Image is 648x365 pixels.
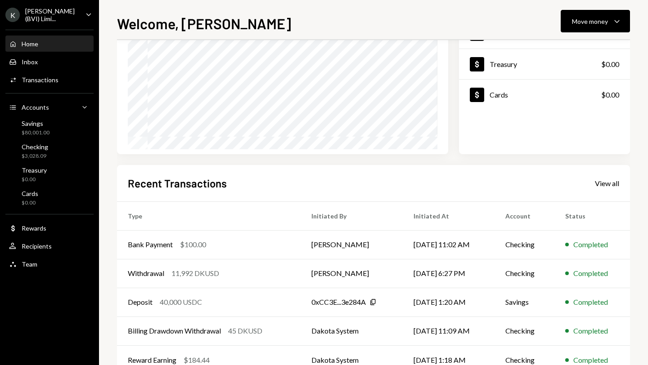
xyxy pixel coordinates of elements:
div: Move money [572,17,608,26]
div: Rewards [22,224,46,232]
div: Cards [22,190,38,197]
a: Savings$80,001.00 [5,117,94,138]
h1: Welcome, [PERSON_NAME] [117,14,291,32]
td: Checking [495,230,554,259]
td: [DATE] 6:27 PM [403,259,495,288]
a: Accounts [5,99,94,115]
td: Checking [495,259,554,288]
div: Team [22,260,37,268]
div: 45 DKUSD [228,325,262,336]
div: $80,001.00 [22,129,49,137]
a: Transactions [5,71,94,88]
div: Completed [573,325,608,336]
th: Status [554,201,630,230]
div: Treasury [22,166,47,174]
a: Checking$3,028.09 [5,140,94,162]
td: [DATE] 1:20 AM [403,288,495,316]
div: Transactions [22,76,58,84]
div: Checking [22,143,48,151]
div: Inbox [22,58,38,66]
a: Home [5,36,94,52]
th: Initiated At [403,201,495,230]
div: Deposit [128,297,153,307]
div: Accounts [22,103,49,111]
div: Billing Drawdown Withdrawal [128,325,221,336]
div: Cards [490,90,508,99]
div: $0.00 [22,199,38,207]
td: [PERSON_NAME] [301,259,403,288]
div: Bank Payment [128,239,173,250]
div: Withdrawal [128,268,164,279]
div: K [5,8,20,22]
div: 11,992 DKUSD [171,268,219,279]
a: Treasury$0.00 [459,49,630,79]
div: Completed [573,239,608,250]
td: Savings [495,288,554,316]
th: Initiated By [301,201,403,230]
td: [DATE] 11:02 AM [403,230,495,259]
td: Dakota System [301,316,403,345]
button: Move money [561,10,630,32]
div: Recipients [22,242,52,250]
a: Treasury$0.00 [5,164,94,185]
a: Cards$0.00 [459,80,630,110]
div: Treasury [490,60,517,68]
div: $0.00 [601,59,619,70]
td: [DATE] 11:09 AM [403,316,495,345]
div: $3,028.09 [22,152,48,160]
a: Recipients [5,238,94,254]
div: 0xCC3E...3e284A [311,297,366,307]
div: $100.00 [180,239,206,250]
th: Type [117,201,301,230]
a: Cards$0.00 [5,187,94,209]
h2: Recent Transactions [128,176,227,191]
a: Rewards [5,220,94,236]
div: Home [22,40,38,48]
div: Completed [573,268,608,279]
td: Checking [495,316,554,345]
td: [PERSON_NAME] [301,230,403,259]
div: View all [595,179,619,188]
div: Completed [573,297,608,307]
th: Account [495,201,554,230]
div: $0.00 [22,176,47,183]
div: 40,000 USDC [160,297,202,307]
div: $0.00 [601,89,619,100]
a: Inbox [5,53,94,70]
a: Team [5,256,94,272]
a: View all [595,178,619,188]
div: [PERSON_NAME] (BVI) Limi... [25,7,78,22]
div: Savings [22,120,49,127]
